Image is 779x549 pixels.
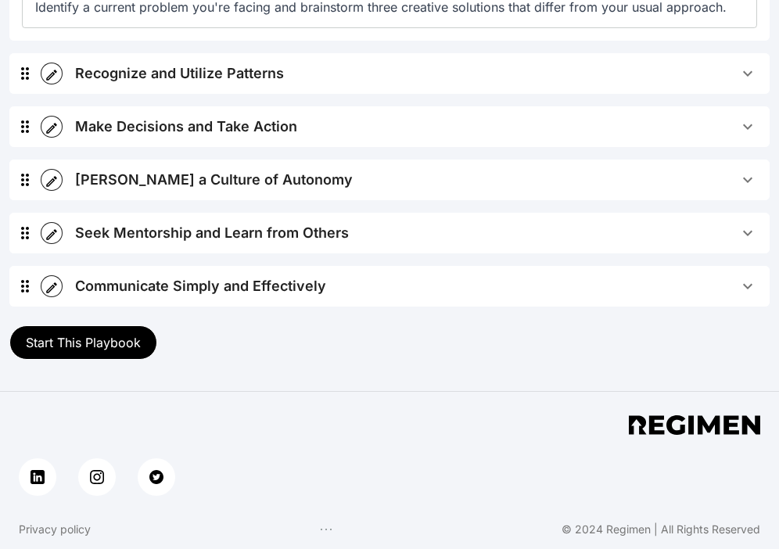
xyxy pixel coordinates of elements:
button: Recognize and Utilize Patterns [63,53,770,94]
a: Privacy policy [19,522,91,537]
button: Communicate Simply and Effectively [63,266,770,307]
div: Make Decisions and Take Action [75,116,297,138]
a: twitter [138,458,175,496]
div: Communicate Simply and Effectively [9,266,770,307]
div: © 2024 Regimen | All Rights Reserved [562,522,760,537]
div: Make Decisions and Take Action [9,106,770,147]
img: twitter button [149,470,163,484]
button: [PERSON_NAME] a Culture of Autonomy [63,160,770,200]
div: Communicate Simply and Effectively [75,275,326,297]
div: [PERSON_NAME] a Culture of Autonomy [9,160,770,200]
div: Recognize and Utilize Patterns [75,63,284,84]
div: Recognize and Utilize Patterns [9,53,770,94]
button: Start This Playbook [9,325,157,360]
button: Make Decisions and Take Action [63,106,770,147]
span: Start This Playbook [26,335,141,350]
div: [PERSON_NAME] a Culture of Autonomy [75,169,353,191]
a: instagram [78,458,116,496]
img: app footer logo [629,415,760,435]
a: linkedin [19,458,56,496]
img: linkedin button [31,470,45,484]
div: Seek Mentorship and Learn from Others [75,222,349,244]
div: Seek Mentorship and Learn from Others [9,213,770,253]
button: Seek Mentorship and Learn from Others [63,213,770,253]
img: instagram button [90,470,104,484]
